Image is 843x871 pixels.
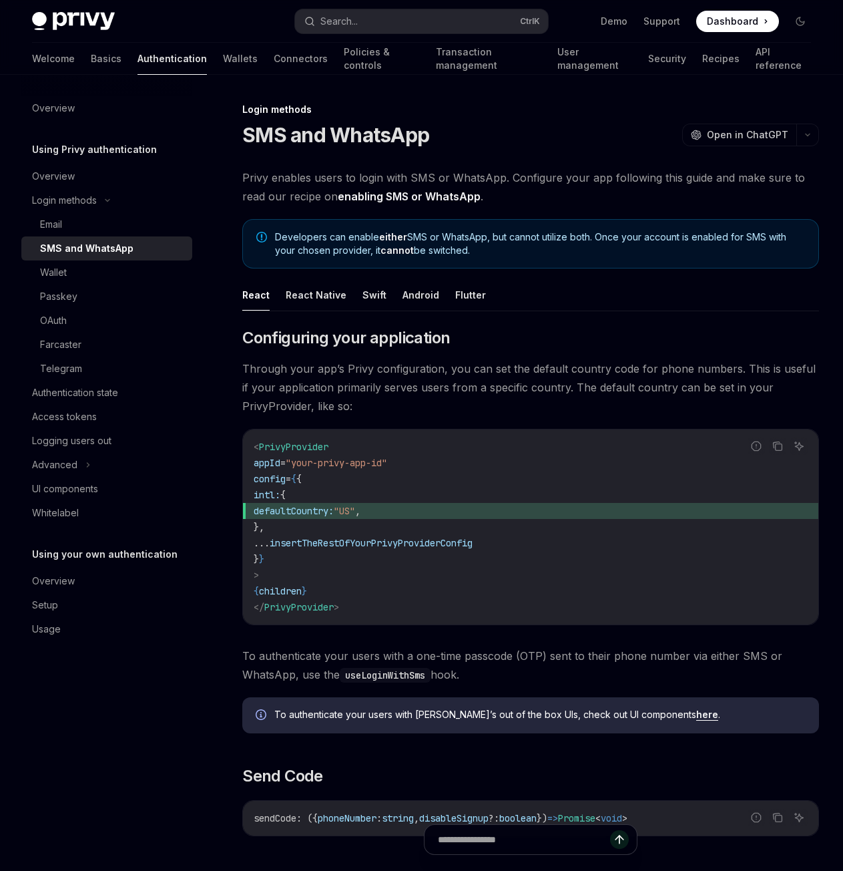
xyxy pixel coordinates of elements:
[707,128,788,142] span: Open in ChatGPT
[259,441,328,453] span: PrivyProvider
[21,285,192,309] a: Passkey
[601,812,622,824] span: void
[254,489,280,501] span: intl:
[21,333,192,357] a: Farcaster
[91,43,121,75] a: Basics
[40,361,82,377] div: Telegram
[242,647,819,684] span: To authenticate your users with a one-time passcode (OTP) sent to their phone number via either S...
[40,313,67,329] div: OAuth
[32,12,115,31] img: dark logo
[643,15,680,28] a: Support
[286,473,291,485] span: =
[601,15,627,28] a: Demo
[769,809,786,826] button: Copy the contents from the code block
[40,240,133,256] div: SMS and WhatsApp
[537,812,547,824] span: })
[40,216,62,232] div: Email
[334,505,355,517] span: "US"
[242,123,429,147] h1: SMS and WhatsApp
[702,43,740,75] a: Recipes
[756,43,811,75] a: API reference
[21,212,192,236] a: Email
[790,11,811,32] button: Toggle dark mode
[270,537,473,549] span: insertTheRestOfYourPrivyProviderConfig
[21,429,192,453] a: Logging users out
[379,231,407,242] strong: either
[21,593,192,617] a: Setup
[254,457,280,469] span: appId
[40,265,67,281] div: Wallet
[264,601,334,613] span: PrivyProvider
[32,385,118,401] div: Authentication state
[376,812,382,824] span: :
[338,190,481,204] a: enabling SMS or WhatsApp
[21,164,192,188] a: Overview
[455,279,486,311] button: Flutter
[340,668,431,683] code: useLoginWithSms
[254,553,259,565] span: }
[32,43,75,75] a: Welcome
[274,708,806,721] span: To authenticate your users with [PERSON_NAME]’s out of the box UIs, check out UI components .
[32,168,75,184] div: Overview
[21,569,192,593] a: Overview
[32,481,98,497] div: UI components
[259,553,264,565] span: }
[280,457,286,469] span: =
[32,433,111,449] div: Logging users out
[296,812,318,824] span: : ({
[489,812,499,824] span: ?:
[499,812,537,824] span: boolean
[32,409,97,425] div: Access tokens
[254,569,259,581] span: >
[32,100,75,116] div: Overview
[362,279,386,311] button: Swift
[748,809,765,826] button: Report incorrect code
[21,501,192,525] a: Whitelabel
[21,405,192,429] a: Access tokens
[32,621,61,637] div: Usage
[382,812,414,824] span: string
[344,43,420,75] a: Policies & controls
[32,505,79,521] div: Whitelabel
[242,327,450,349] span: Configuring your application
[21,477,192,501] a: UI components
[242,359,819,415] span: Through your app’s Privy configuration, you can set the default country code for phone numbers. T...
[318,812,376,824] span: phoneNumber
[334,601,339,613] span: >
[32,546,178,562] h5: Using your own authentication
[436,43,541,75] a: Transaction management
[21,309,192,333] a: OAuth
[256,709,269,723] svg: Info
[520,16,540,27] span: Ctrl K
[790,438,808,455] button: Ask AI
[275,230,805,257] span: Developers can enable SMS or WhatsApp, but cannot utilize both. Once your account is enabled for ...
[242,103,819,116] div: Login methods
[380,244,414,256] strong: cannot
[296,473,302,485] span: {
[21,381,192,405] a: Authentication state
[21,617,192,641] a: Usage
[302,585,307,597] span: }
[137,43,207,75] a: Authentication
[280,489,286,501] span: {
[682,124,796,146] button: Open in ChatGPT
[769,438,786,455] button: Copy the contents from the code block
[21,236,192,260] a: SMS and WhatsApp
[21,260,192,285] a: Wallet
[254,601,264,613] span: </
[696,709,718,721] a: here
[557,43,632,75] a: User management
[242,279,270,311] button: React
[286,457,387,469] span: "your-privy-app-id"
[707,15,758,28] span: Dashboard
[40,337,81,353] div: Farcaster
[286,279,346,311] button: React Native
[748,438,765,455] button: Report incorrect code
[254,812,296,824] span: sendCode
[274,43,328,75] a: Connectors
[595,812,601,824] span: <
[254,505,334,517] span: defaultCountry:
[254,441,259,453] span: <
[295,9,547,33] button: Search...CtrlK
[696,11,779,32] a: Dashboard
